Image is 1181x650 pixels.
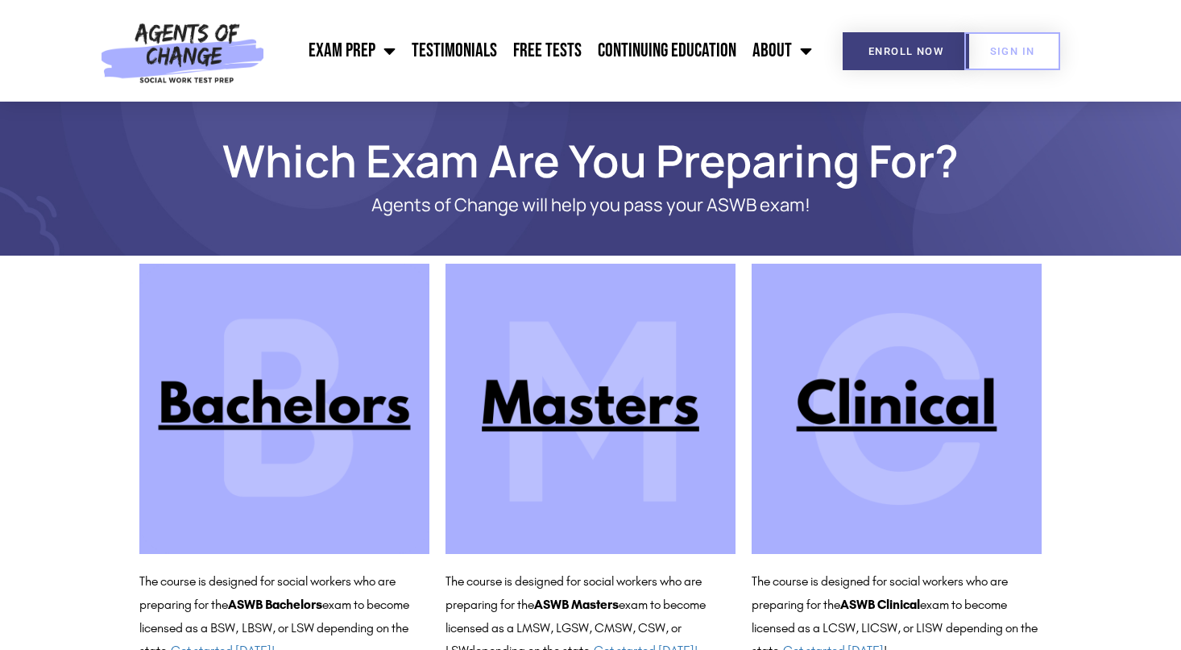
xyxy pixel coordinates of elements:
[534,597,619,612] b: ASWB Masters
[964,32,1061,70] a: SIGN IN
[300,31,404,71] a: Exam Prep
[228,597,322,612] b: ASWB Bachelors
[843,32,969,70] a: Enroll Now
[590,31,744,71] a: Continuing Education
[131,142,1050,179] h1: Which Exam Are You Preparing For?
[272,31,820,71] nav: Menu
[990,46,1035,56] span: SIGN IN
[196,195,985,215] p: Agents of Change will help you pass your ASWB exam!
[868,46,943,56] span: Enroll Now
[840,597,920,612] b: ASWB Clinical
[505,31,590,71] a: Free Tests
[744,31,820,71] a: About
[404,31,505,71] a: Testimonials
